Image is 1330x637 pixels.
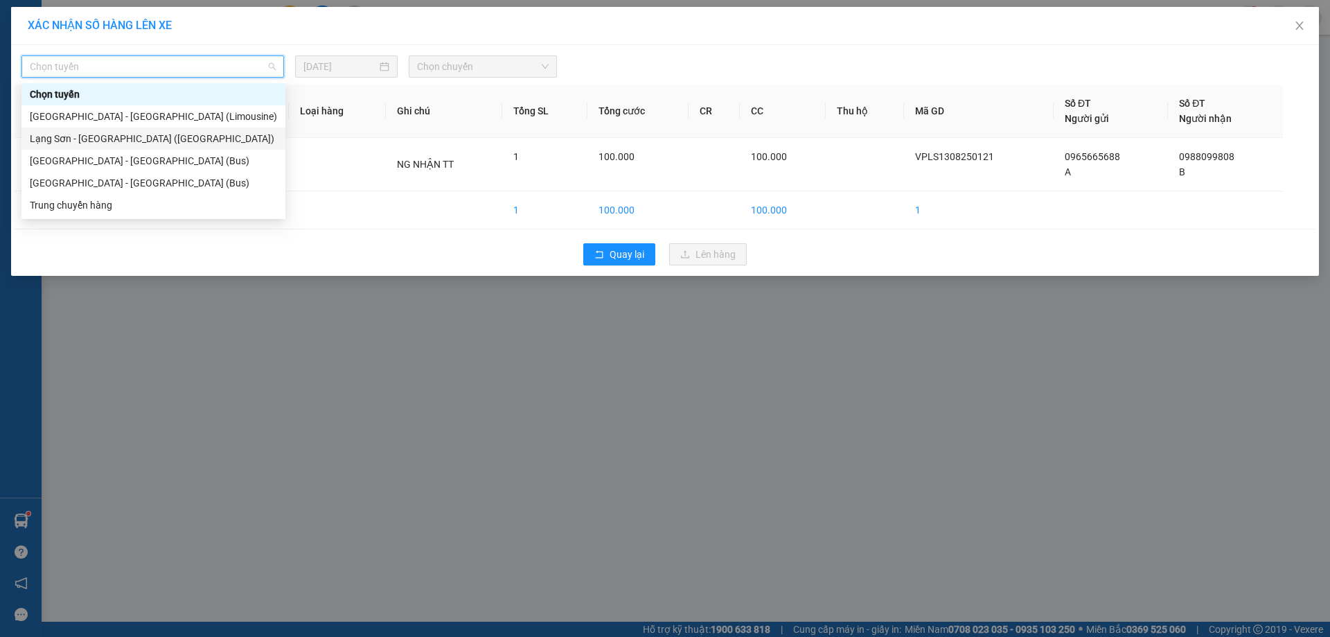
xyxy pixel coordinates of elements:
[21,150,285,172] div: Hà Nội - Lạng Sơn (Bus)
[397,159,454,170] span: NG NHẬN TT
[21,194,285,216] div: Trung chuyển hàng
[21,83,285,105] div: Chọn tuyến
[30,198,277,213] div: Trung chuyển hàng
[594,250,604,261] span: rollback
[826,85,905,138] th: Thu hộ
[751,151,787,162] span: 100.000
[1179,98,1205,109] span: Số ĐT
[30,87,277,102] div: Chọn tuyến
[1294,20,1305,31] span: close
[15,85,74,138] th: STT
[1065,151,1120,162] span: 0965665688
[30,153,277,168] div: [GEOGRAPHIC_DATA] - [GEOGRAPHIC_DATA] (Bus)
[1179,151,1234,162] span: 0988099808
[583,243,655,265] button: rollbackQuay lại
[303,59,377,74] input: 13/08/2025
[904,85,1054,138] th: Mã GD
[21,172,285,194] div: Lạng Sơn - Hà Nội (Bus)
[904,191,1054,229] td: 1
[21,105,285,128] div: Hà Nội - Lạng Sơn (Limousine)
[30,175,277,191] div: [GEOGRAPHIC_DATA] - [GEOGRAPHIC_DATA] (Bus)
[1179,113,1232,124] span: Người nhận
[1065,166,1071,177] span: A
[513,151,519,162] span: 1
[689,85,740,138] th: CR
[915,151,994,162] span: VPLS1308250121
[417,56,549,77] span: Chọn chuyến
[610,247,644,262] span: Quay lại
[21,128,285,150] div: Lạng Sơn - Hà Nội (Limousine)
[15,138,74,191] td: 1
[28,19,172,32] span: XÁC NHẬN SỐ HÀNG LÊN XE
[386,85,502,138] th: Ghi chú
[289,85,386,138] th: Loại hàng
[502,191,587,229] td: 1
[669,243,747,265] button: uploadLên hàng
[1179,166,1185,177] span: B
[502,85,587,138] th: Tổng SL
[587,85,689,138] th: Tổng cước
[1280,7,1319,46] button: Close
[30,56,276,77] span: Chọn tuyến
[740,85,826,138] th: CC
[598,151,635,162] span: 100.000
[1065,98,1091,109] span: Số ĐT
[587,191,689,229] td: 100.000
[30,109,277,124] div: [GEOGRAPHIC_DATA] - [GEOGRAPHIC_DATA] (Limousine)
[740,191,826,229] td: 100.000
[1065,113,1109,124] span: Người gửi
[30,131,277,146] div: Lạng Sơn - [GEOGRAPHIC_DATA] ([GEOGRAPHIC_DATA])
